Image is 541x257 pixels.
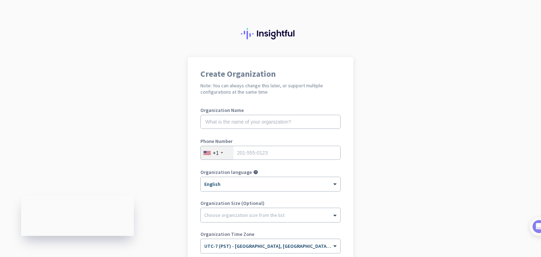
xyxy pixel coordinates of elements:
[241,28,300,39] img: Insightful
[213,149,219,156] div: +1
[200,139,341,144] label: Phone Number
[200,146,341,160] input: 201-555-0123
[200,232,341,237] label: Organization Time Zone
[200,170,252,175] label: Organization language
[21,195,134,236] iframe: Insightful Status
[200,115,341,129] input: What is the name of your organization?
[200,82,341,95] h2: Note: You can always change this later, or support multiple configurations at the same time
[200,108,341,113] label: Organization Name
[200,70,341,78] h1: Create Organization
[253,170,258,175] i: help
[200,201,341,206] label: Organization Size (Optional)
